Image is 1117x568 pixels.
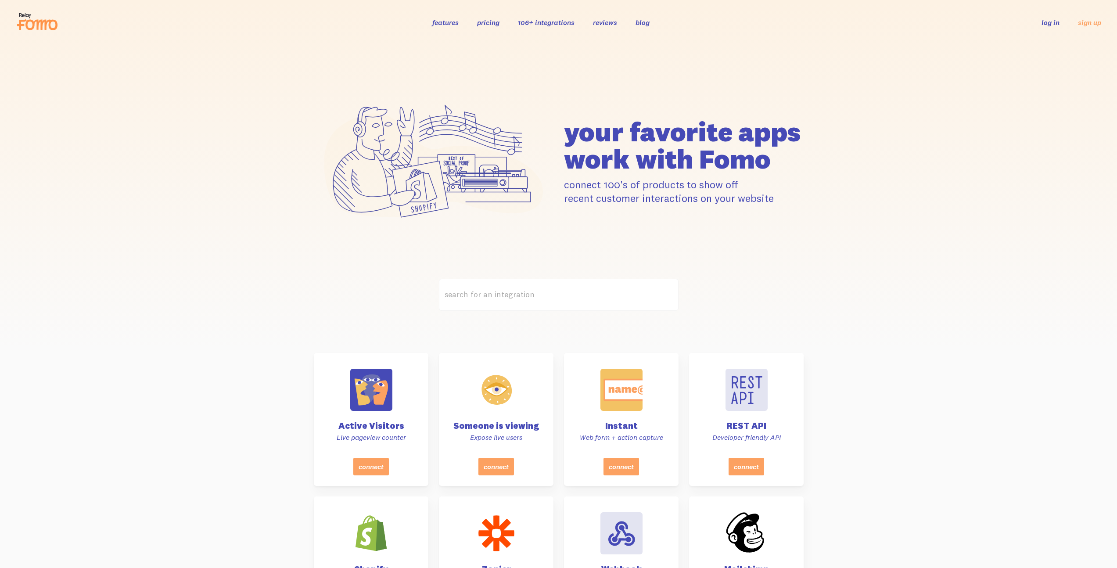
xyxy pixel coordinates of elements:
h4: Someone is viewing [449,421,543,430]
a: REST API Developer friendly API connect [689,353,804,486]
a: Active Visitors Live pageview counter connect [314,353,428,486]
button: connect [478,458,514,475]
a: Someone is viewing Expose live users connect [439,353,553,486]
h1: your favorite apps work with Fomo [564,118,804,173]
p: Developer friendly API [700,433,793,442]
a: features [432,18,459,27]
button: connect [353,458,389,475]
a: blog [636,18,650,27]
a: Instant Web form + action capture connect [564,353,679,486]
button: connect [729,458,764,475]
h4: REST API [700,421,793,430]
a: pricing [477,18,499,27]
h4: Instant [575,421,668,430]
p: connect 100's of products to show off recent customer interactions on your website [564,178,804,205]
a: 106+ integrations [518,18,575,27]
button: connect [603,458,639,475]
a: log in [1042,18,1060,27]
p: Expose live users [449,433,543,442]
h4: Active Visitors [324,421,418,430]
a: reviews [593,18,617,27]
p: Web form + action capture [575,433,668,442]
label: search for an integration [439,279,679,311]
a: sign up [1078,18,1101,27]
p: Live pageview counter [324,433,418,442]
